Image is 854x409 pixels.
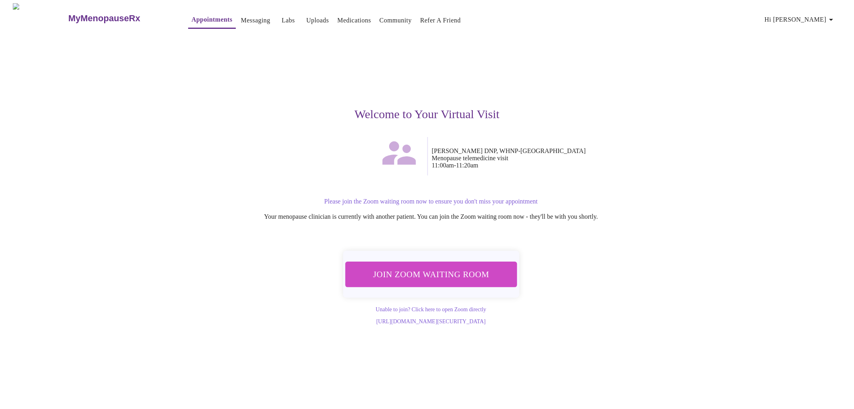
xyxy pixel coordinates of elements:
[380,15,412,26] a: Community
[13,3,67,33] img: MyMenopauseRx Logo
[306,15,329,26] a: Uploads
[189,198,674,205] p: Please join the Zoom waiting room now to ensure you don't miss your appointment
[68,13,141,24] h3: MyMenopauseRx
[356,267,506,282] span: Join Zoom Waiting Room
[181,107,674,121] h3: Welcome to Your Virtual Visit
[432,147,674,169] p: [PERSON_NAME] DNP, WHNP-[GEOGRAPHIC_DATA] Menopause telemedicine visit 11:00am - 11:20am
[420,15,461,26] a: Refer a Friend
[417,12,464,28] button: Refer a Friend
[376,306,486,312] a: Unable to join? Click here to open Zoom directly
[376,12,415,28] button: Community
[338,15,371,26] a: Medications
[345,262,517,287] button: Join Zoom Waiting Room
[334,12,374,28] button: Medications
[67,4,172,32] a: MyMenopauseRx
[303,12,332,28] button: Uploads
[275,12,301,28] button: Labs
[189,213,674,220] p: Your menopause clinician is currently with another patient. You can join the Zoom waiting room no...
[376,318,486,324] a: [URL][DOMAIN_NAME][SECURITY_DATA]
[191,14,232,25] a: Appointments
[238,12,273,28] button: Messaging
[188,12,235,29] button: Appointments
[241,15,270,26] a: Messaging
[762,12,839,28] button: Hi [PERSON_NAME]
[765,14,836,25] span: Hi [PERSON_NAME]
[282,15,295,26] a: Labs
